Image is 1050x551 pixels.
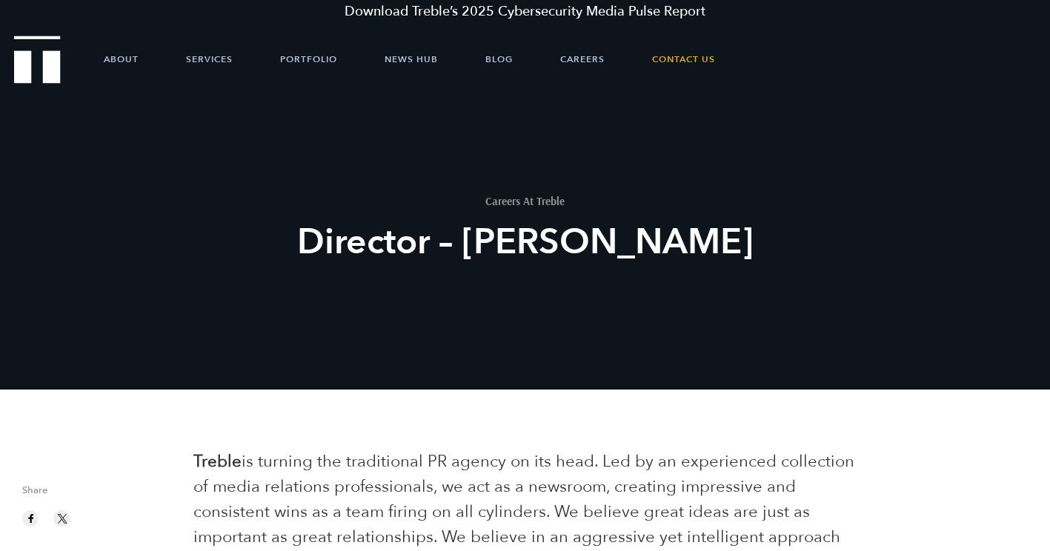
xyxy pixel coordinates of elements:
a: About [104,37,139,81]
img: twitter sharing button [56,512,69,525]
a: Treble Homepage [15,37,59,82]
a: News Hub [385,37,438,81]
img: Treble logo [14,36,61,83]
a: Portfolio [280,37,337,81]
a: Careers [560,37,605,81]
b: Treble [193,450,242,472]
img: facebook sharing button [24,512,38,525]
a: Services [186,37,233,81]
h2: Director – [PERSON_NAME] [252,219,799,265]
a: Blog [485,37,513,81]
span: Share [22,486,171,503]
a: Contact Us [652,37,715,81]
h1: Careers At Treble [252,196,799,207]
